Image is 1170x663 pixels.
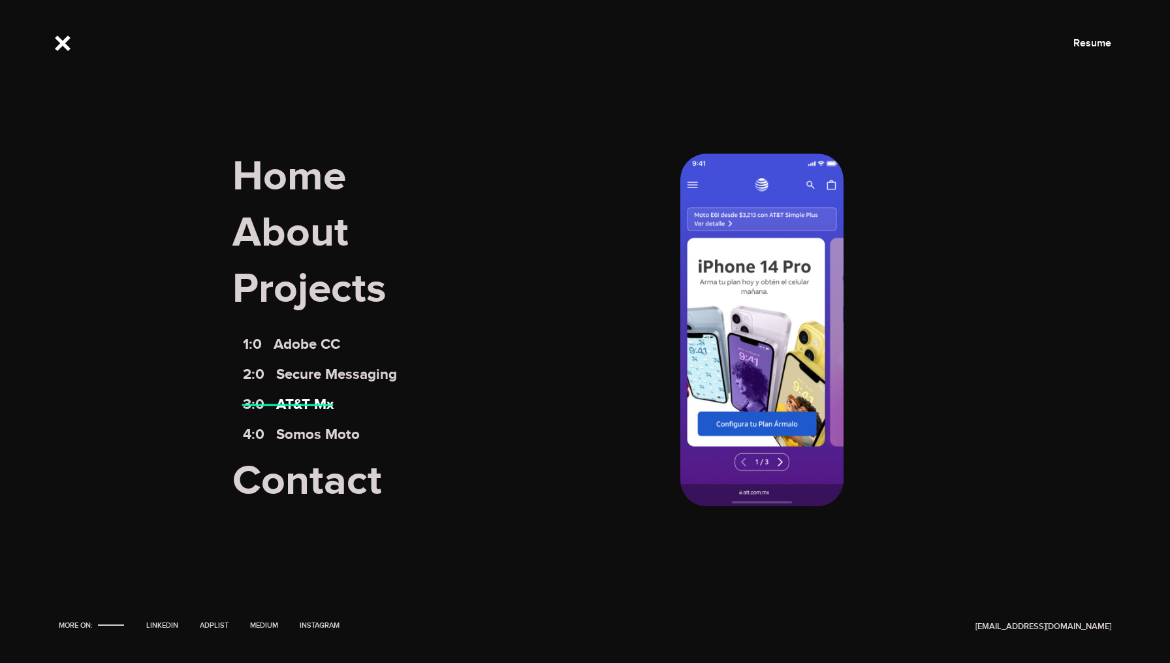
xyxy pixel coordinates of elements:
[295,621,344,630] a: Instagram
[232,456,382,507] a: Contact
[680,154,843,506] img: AT&T Mx
[245,621,283,630] a: Medium
[243,396,264,413] span: 3:0
[195,621,233,630] a: Adplist
[232,263,938,335] span: Projects
[243,396,334,413] a: 3:0AT&T Mx
[1073,37,1111,50] a: Resume
[975,621,1111,632] a: [EMAIL_ADDRESS][DOMAIN_NAME]
[243,335,262,353] span: 1:0
[232,207,349,258] a: About
[243,426,264,444] span: 4:0
[243,365,397,383] a: 2:0Secure Messaging
[243,335,340,353] a: 1:0Adobe CC
[243,365,264,383] span: 2:0
[243,426,360,444] a: 4:0Somos Moto
[232,151,346,202] a: Home
[59,621,129,632] li: More on:
[142,621,183,630] a: LinkedIn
